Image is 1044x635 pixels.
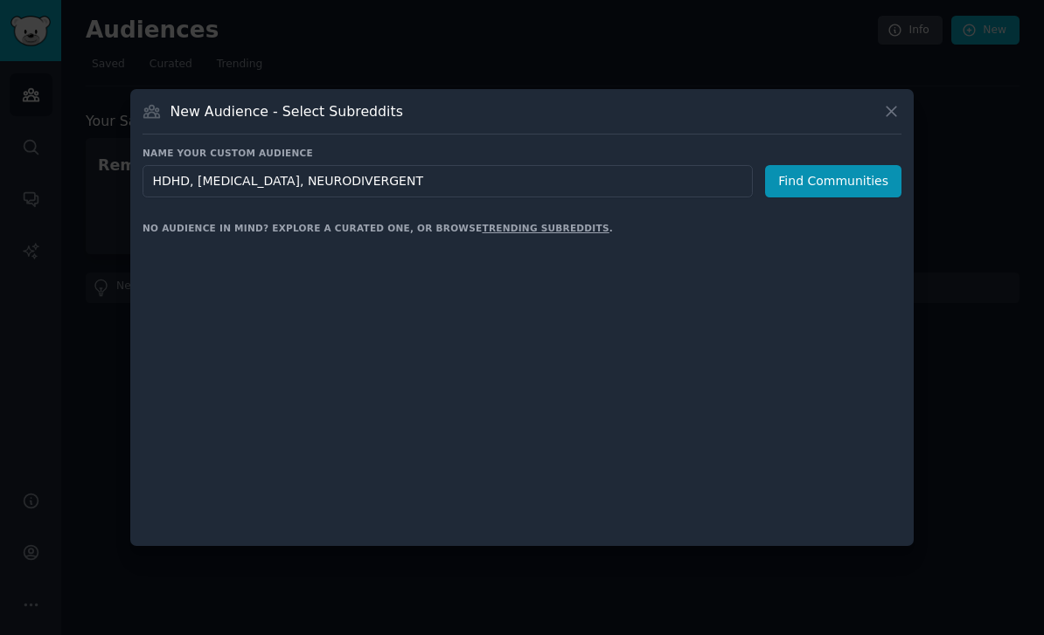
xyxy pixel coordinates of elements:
h3: New Audience - Select Subreddits [171,102,403,121]
div: No audience in mind? Explore a curated one, or browse . [143,222,613,234]
a: trending subreddits [482,223,609,233]
button: Find Communities [765,165,901,197]
h3: Name your custom audience [143,147,901,159]
input: Pick a short name, like "Digital Marketers" or "Movie-Goers" [143,165,753,197]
